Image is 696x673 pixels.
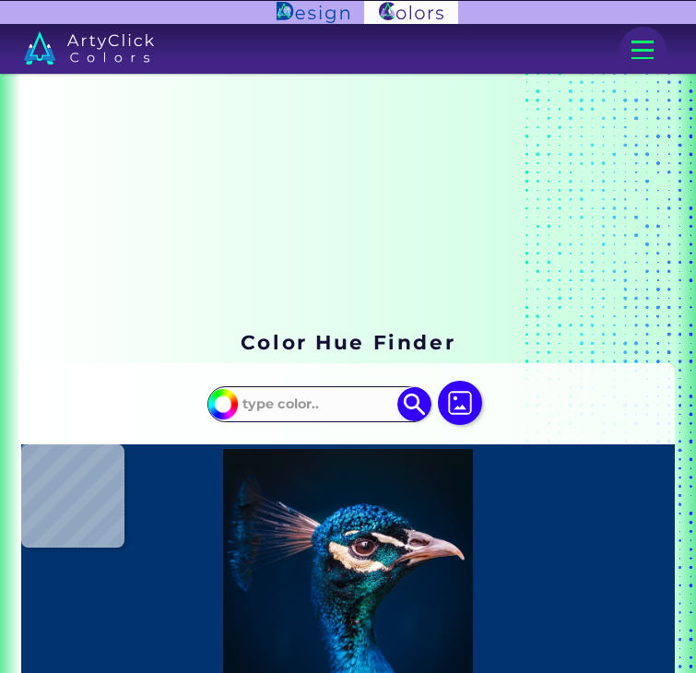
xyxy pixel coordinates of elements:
img: icon picture [438,381,482,425]
img: ArtyClick Design logo [277,2,349,22]
img: ArtyClick Colors logo [364,1,458,25]
img: icon search [397,387,431,421]
input: type color.. [236,389,402,419]
iframe: Advertisement [21,88,675,318]
img: logo_artyclick_colors_white.svg [24,31,154,65]
h1: Color Hue Finder [241,328,455,356]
